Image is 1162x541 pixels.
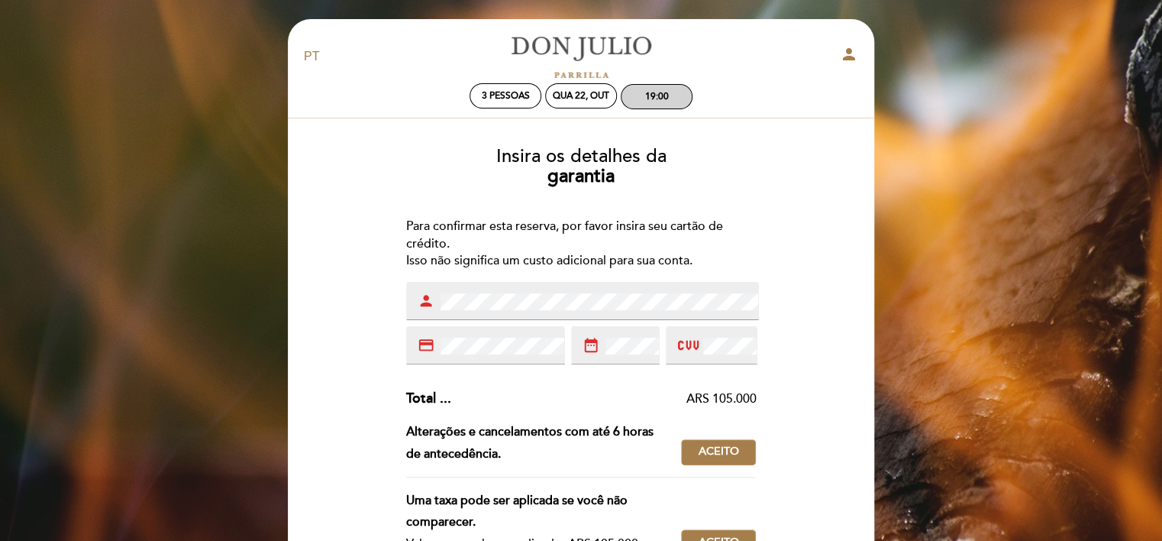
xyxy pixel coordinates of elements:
i: person [418,293,434,309]
div: Uma taxa pode ser aplicada se você não comparecer. [406,490,670,534]
span: Aceito [699,444,739,460]
span: Total ... [406,390,451,407]
i: person [840,45,858,63]
button: person [840,45,858,69]
div: 19:00 [645,91,669,102]
div: ARS 105.000 [451,390,757,408]
div: Alterações e cancelamentos com até 6 horas de antecedência. [406,421,682,465]
div: Qua 22, out [553,90,609,102]
i: credit_card [418,337,434,354]
span: 3 pessoas [482,90,530,102]
span: Insira os detalhes da [496,145,667,167]
i: date_range [583,337,599,354]
button: Aceito [681,439,756,465]
a: [PERSON_NAME] [486,36,676,78]
b: garantia [547,165,615,187]
div: Para confirmar esta reserva, por favor insira seu cartão de crédito. Isso não significa um custo ... [406,218,757,270]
